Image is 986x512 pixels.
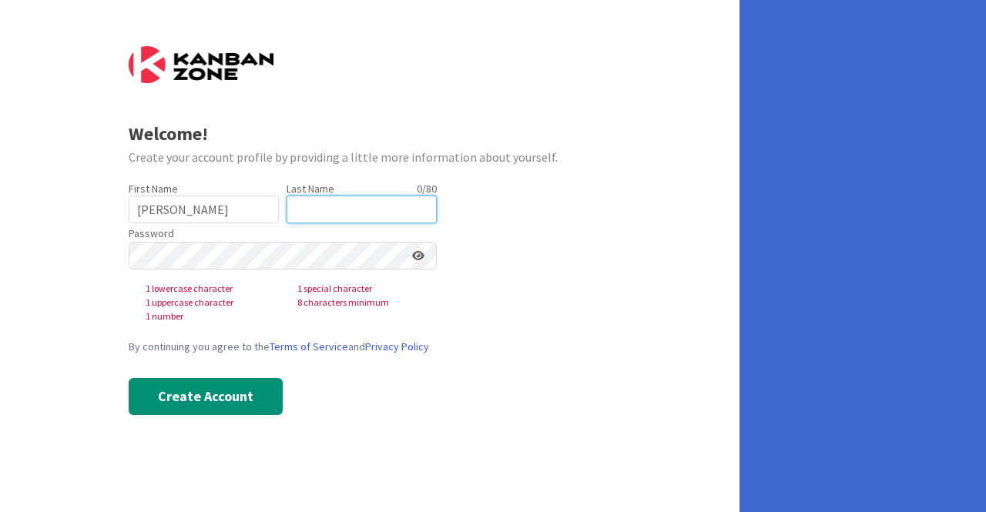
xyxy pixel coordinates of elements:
[339,182,437,196] div: 0 / 80
[129,46,273,83] img: Kanban Zone
[285,282,437,296] span: 1 special character
[133,310,285,323] span: 1 number
[287,182,334,196] label: Last Name
[129,339,612,355] div: By continuing you agree to the and
[285,296,437,310] span: 8 characters minimum
[129,378,283,415] button: Create Account
[129,226,174,242] label: Password
[133,296,285,310] span: 1 uppercase character
[129,148,612,166] div: Create your account profile by providing a little more information about yourself.
[270,340,348,353] a: Terms of Service
[365,340,429,353] a: Privacy Policy
[129,182,178,196] label: First Name
[129,120,612,148] div: Welcome!
[133,282,285,296] span: 1 lowercase character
